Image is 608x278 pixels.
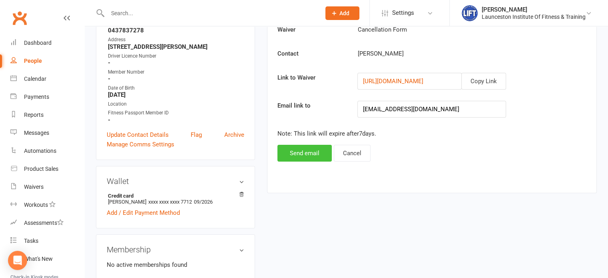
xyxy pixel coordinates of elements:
[108,43,244,50] strong: [STREET_ADDRESS][PERSON_NAME]
[10,8,30,28] a: Clubworx
[482,13,586,20] div: Launceston Institute Of Fitness & Training
[108,75,244,82] strong: -
[24,58,42,64] div: People
[108,109,244,117] div: Fitness Passport Member ID
[148,199,192,205] span: xxxx xxxx xxxx 7712
[108,52,244,60] div: Driver Licence Number
[108,27,244,34] strong: 0437837278
[363,78,423,85] a: [URL][DOMAIN_NAME]
[10,196,84,214] a: Workouts
[224,130,244,140] a: Archive
[462,5,478,21] img: thumb_image1711312309.png
[10,214,84,232] a: Assessments
[24,94,49,100] div: Payments
[10,124,84,142] a: Messages
[339,10,349,16] span: Add
[108,116,244,124] strong: -
[10,88,84,106] a: Payments
[277,145,332,162] button: Send email
[461,73,506,90] button: Copy Link
[24,76,46,82] div: Calendar
[194,199,213,205] span: 09/2026
[277,129,586,138] p: Note: This link will expire after 7 days.
[10,34,84,52] a: Dashboard
[10,70,84,88] a: Calendar
[107,245,244,254] h3: Membership
[10,106,84,124] a: Reports
[271,49,352,58] label: Contact
[334,145,371,162] button: Cancel
[24,220,64,226] div: Assessments
[10,160,84,178] a: Product Sales
[271,73,352,82] label: Link to Waiver
[10,52,84,70] a: People
[108,193,240,199] strong: Credit card
[107,260,244,270] p: No active memberships found
[105,8,315,19] input: Search...
[24,256,53,262] div: What's New
[351,49,539,58] div: [PERSON_NAME]
[108,59,244,66] strong: -
[107,177,244,186] h3: Wallet
[271,25,352,34] label: Waiver
[107,140,174,149] a: Manage Comms Settings
[24,148,56,154] div: Automations
[107,208,180,218] a: Add / Edit Payment Method
[392,4,414,22] span: Settings
[24,130,49,136] div: Messages
[108,68,244,76] div: Member Number
[24,184,44,190] div: Waivers
[482,6,586,13] div: [PERSON_NAME]
[108,84,244,92] div: Date of Birth
[24,112,44,118] div: Reports
[10,142,84,160] a: Automations
[10,232,84,250] a: Tasks
[108,36,244,44] div: Address
[108,91,244,98] strong: [DATE]
[24,40,52,46] div: Dashboard
[24,202,48,208] div: Workouts
[351,25,539,34] div: Cancellation Form
[10,250,84,268] a: What's New
[271,101,352,110] label: Email link to
[325,6,359,20] button: Add
[108,100,244,108] div: Location
[24,238,38,244] div: Tasks
[10,178,84,196] a: Waivers
[107,130,169,140] a: Update Contact Details
[8,251,27,270] div: Open Intercom Messenger
[191,130,202,140] a: Flag
[24,166,58,172] div: Product Sales
[107,192,244,206] li: [PERSON_NAME]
